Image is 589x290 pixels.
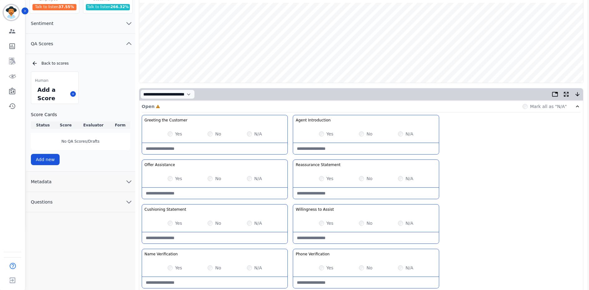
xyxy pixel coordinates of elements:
label: No [366,131,372,137]
label: Yes [175,220,182,226]
svg: chevron down [125,198,133,206]
label: No [215,265,221,271]
div: No QA Scores/Drafts [31,133,130,150]
h3: Greeting the Customer [145,118,188,123]
h3: Offer Assistance [145,162,175,167]
div: Back to scores [32,60,130,66]
th: Score [55,121,76,129]
label: No [215,131,221,137]
div: Talk to listen [86,4,130,10]
label: N/A [254,265,262,271]
img: Bordered avatar [4,5,19,20]
th: Evaluator [76,121,110,129]
span: Human [35,78,48,83]
div: Talk to listen [32,4,77,10]
p: Open [142,103,155,110]
label: No [215,220,221,226]
h3: Reassurance Statement [296,162,340,167]
h3: Score Cards [31,111,130,118]
label: Yes [175,131,182,137]
label: N/A [254,131,262,137]
label: No [366,175,372,182]
label: N/A [405,220,413,226]
svg: chevron down [125,178,133,185]
h3: Willingness to Assist [296,207,334,212]
label: Mark all as "N/A" [530,103,567,110]
label: Yes [326,175,334,182]
span: Questions [26,199,58,205]
svg: chevron down [125,20,133,27]
h3: Name Verification [145,252,178,257]
span: 37.55 % [58,5,74,9]
label: N/A [254,220,262,226]
label: N/A [405,175,413,182]
h3: Phone Verification [296,252,329,257]
th: Form [110,121,130,129]
label: Yes [175,265,182,271]
label: No [366,265,372,271]
span: QA Scores [26,41,58,47]
label: N/A [405,131,413,137]
div: Add a Score [36,84,68,104]
label: Yes [175,175,182,182]
button: Add new [31,154,60,165]
svg: chevron up [125,40,133,47]
button: Metadata chevron down [26,172,135,192]
label: Yes [326,265,334,271]
button: Sentiment chevron down [26,13,135,34]
label: Yes [326,131,334,137]
label: N/A [254,175,262,182]
button: Questions chevron down [26,192,135,212]
label: N/A [405,265,413,271]
label: No [215,175,221,182]
span: 266.32 % [110,5,129,9]
h3: Cushioning Statement [145,207,186,212]
span: Metadata [26,179,56,185]
label: No [366,220,372,226]
h3: Agent Introduction [296,118,331,123]
span: Sentiment [26,20,58,27]
th: Status [31,121,55,129]
button: QA Scores chevron up [26,34,135,54]
label: Yes [326,220,334,226]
